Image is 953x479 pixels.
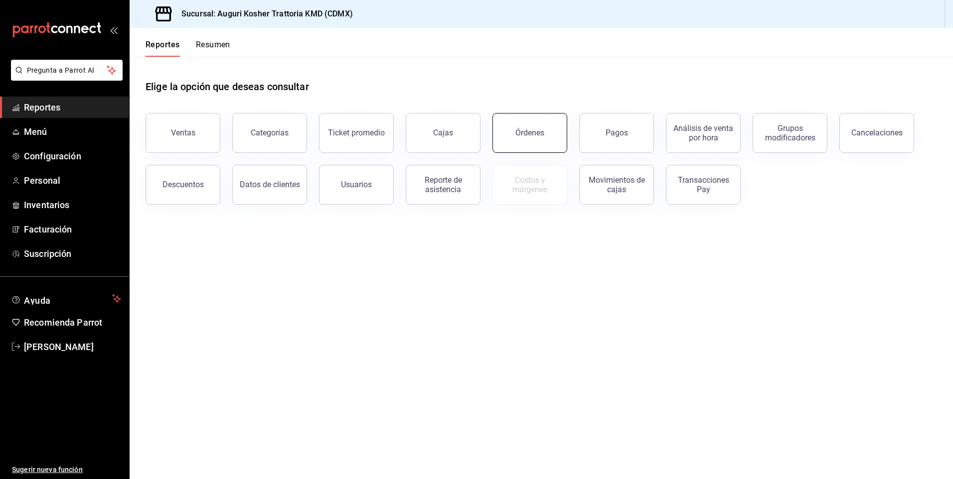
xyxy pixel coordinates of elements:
[586,175,647,194] div: Movimientos de cajas
[24,223,121,236] span: Facturación
[492,165,567,205] button: Contrata inventarios para ver este reporte
[492,113,567,153] button: Órdenes
[328,128,385,137] div: Ticket promedio
[24,247,121,260] span: Suscripción
[24,198,121,212] span: Inventarios
[515,128,544,137] div: Órdenes
[606,128,628,137] div: Pagos
[851,128,903,137] div: Cancelaciones
[173,8,353,20] h3: Sucursal: Auguri Kosher Trattoria KMD (CDMX)
[146,40,180,57] button: Reportes
[412,175,474,194] div: Reporte de asistencia
[7,72,123,83] a: Pregunta a Parrot AI
[232,113,307,153] button: Categorías
[579,113,654,153] button: Pagos
[753,113,827,153] button: Grupos modificadores
[433,128,453,137] div: Cajas
[24,316,121,329] span: Recomienda Parrot
[196,40,230,57] button: Resumen
[839,113,914,153] button: Cancelaciones
[24,340,121,354] span: [PERSON_NAME]
[24,101,121,114] span: Reportes
[146,113,220,153] button: Ventas
[24,149,121,163] span: Configuración
[499,175,561,194] div: Costos y márgenes
[171,128,195,137] div: Ventas
[24,293,108,305] span: Ayuda
[579,165,654,205] button: Movimientos de cajas
[666,165,741,205] button: Transacciones Pay
[672,123,734,142] div: Análisis de venta por hora
[232,165,307,205] button: Datos de clientes
[759,123,821,142] div: Grupos modificadores
[319,113,394,153] button: Ticket promedio
[672,175,734,194] div: Transacciones Pay
[146,40,230,57] div: navigation tabs
[110,26,118,34] button: open_drawer_menu
[666,113,741,153] button: Análisis de venta por hora
[27,65,107,76] span: Pregunta a Parrot AI
[24,174,121,187] span: Personal
[240,180,300,189] div: Datos de clientes
[341,180,372,189] div: Usuarios
[24,125,121,138] span: Menú
[162,180,204,189] div: Descuentos
[406,165,480,205] button: Reporte de asistencia
[146,165,220,205] button: Descuentos
[146,79,309,94] h1: Elige la opción que deseas consultar
[12,465,121,475] span: Sugerir nueva función
[319,165,394,205] button: Usuarios
[11,60,123,81] button: Pregunta a Parrot AI
[251,128,289,137] div: Categorías
[406,113,480,153] button: Cajas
